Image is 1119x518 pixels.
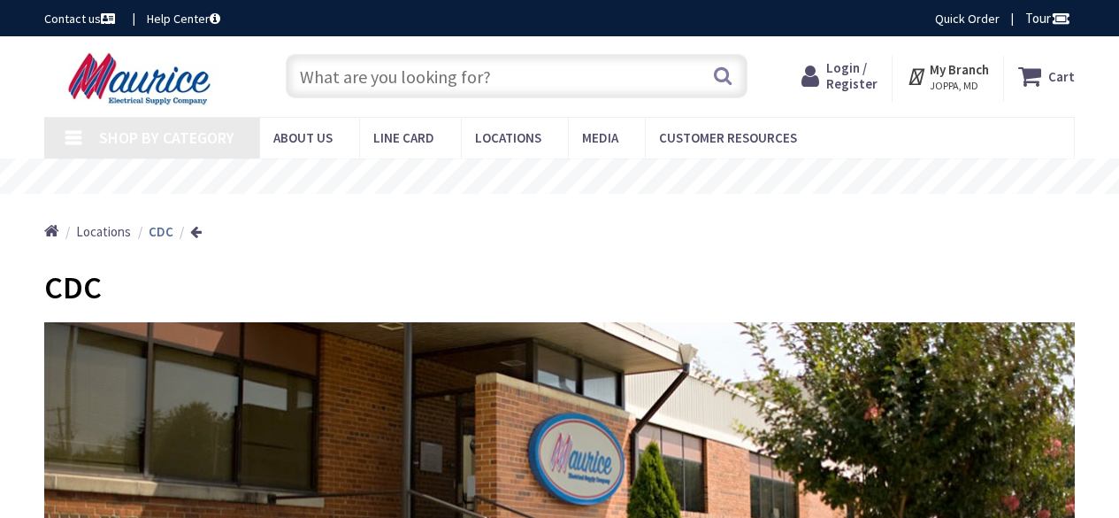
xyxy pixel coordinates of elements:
[930,79,989,93] span: JOPPA, MD
[76,223,131,240] span: Locations
[1025,10,1070,27] span: Tour
[44,51,240,106] img: Maurice Electrical Supply Company
[99,128,234,148] span: Shop By Category
[935,10,1000,27] a: Quick Order
[44,267,102,307] span: CDC
[147,10,220,27] a: Help Center
[582,129,618,146] span: Media
[286,54,747,98] input: What are you looking for?
[930,61,989,78] strong: My Branch
[1048,60,1075,92] strong: Cart
[76,222,131,241] a: Locations
[373,129,434,146] span: Line Card
[1018,60,1075,92] a: Cart
[398,167,722,187] rs-layer: Free Same Day Pickup at 15 Locations
[907,60,989,92] div: My Branch JOPPA, MD
[149,223,173,240] strong: CDC
[475,129,541,146] span: Locations
[659,129,797,146] span: Customer Resources
[826,59,878,92] span: Login / Register
[273,129,333,146] span: About us
[44,10,119,27] a: Contact us
[801,60,878,92] a: Login / Register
